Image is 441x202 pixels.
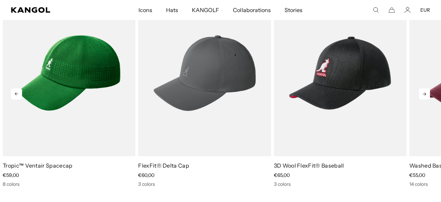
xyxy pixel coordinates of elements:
[138,181,271,187] div: 3 colors
[404,7,411,13] a: Account
[274,181,407,187] div: 3 colors
[3,181,135,187] div: 8 colors
[3,172,19,178] span: €59,00
[373,7,379,13] summary: Search here
[389,7,395,13] button: Cart
[138,162,189,169] a: FlexFit® Delta Cap
[274,162,344,169] a: 3D Wool FlexFit® Baseball
[274,172,290,178] span: €65,00
[409,172,425,178] span: €55,00
[3,162,73,169] a: Tropic™ Ventair Spacecap
[420,7,430,13] button: EUR
[11,7,91,13] a: Kangol
[138,172,154,178] span: €60,00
